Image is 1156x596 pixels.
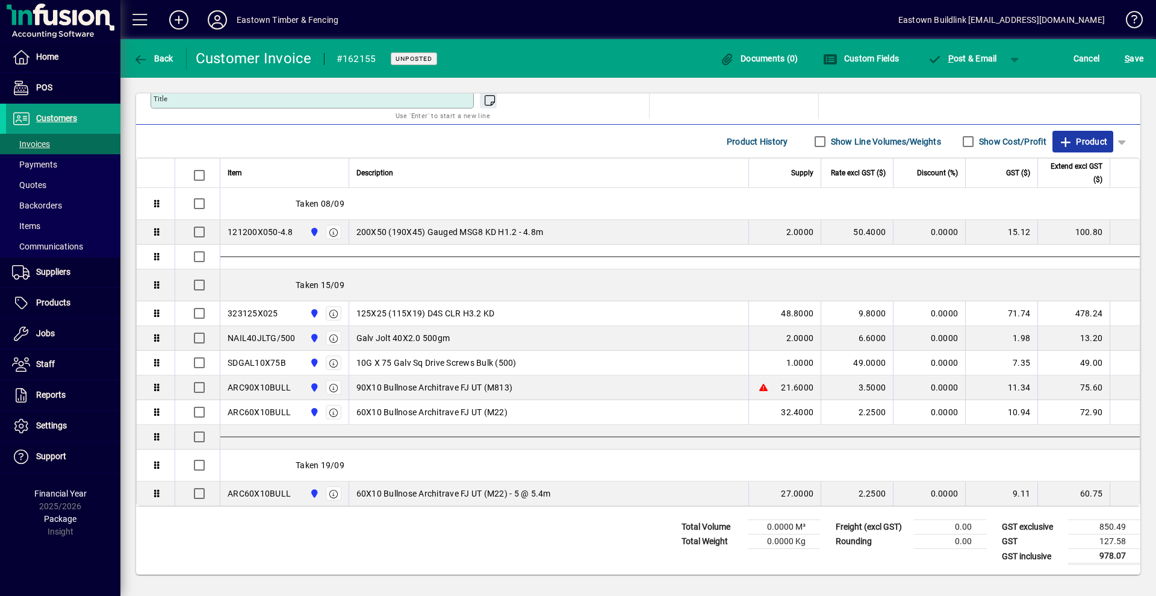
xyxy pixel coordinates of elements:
a: Backorders [6,195,120,216]
span: Settings [36,421,67,430]
div: 121200X050-4.8 [228,226,293,238]
a: Knowledge Base [1117,2,1141,42]
span: 2.0000 [786,332,814,344]
td: 11.34 [965,375,1037,400]
span: 200X50 (190X45) Gauged MSG8 KD H1.2 - 4.8m [356,226,544,238]
span: Products [36,298,70,307]
span: Invoices [12,139,50,149]
button: Documents (0) [717,48,801,69]
span: Rate excl GST ($) [831,166,886,180]
label: Show Line Volumes/Weights [828,136,941,148]
span: Holyoake St [306,331,320,345]
div: Eastown Timber & Fencing [237,10,338,30]
td: 75.60 [1037,375,1110,400]
td: 72.90 [1037,400,1110,425]
td: 0.00 [914,520,986,535]
span: Item [228,166,242,180]
mat-label: Title [154,95,167,103]
span: Package [44,514,76,524]
span: Holyoake St [306,225,320,239]
span: Unposted [396,55,432,63]
span: S [1125,54,1130,63]
div: 6.6000 [828,332,886,344]
td: 978.07 [1068,549,1140,564]
span: Financial Year [34,489,87,498]
td: 0.0000 M³ [748,520,820,535]
button: Save [1122,48,1146,69]
a: Communications [6,236,120,257]
button: Custom Fields [820,48,902,69]
button: Product History [722,131,793,152]
td: 71.74 [965,301,1037,326]
span: Product History [727,132,788,151]
a: Support [6,442,120,472]
span: 10G X 75 Galv Sq Drive Screws Bulk (500) [356,357,517,369]
span: Discount (%) [917,166,958,180]
span: Product [1058,132,1107,151]
td: 0.0000 [893,400,965,425]
td: Rounding [830,535,914,549]
span: Holyoake St [306,487,320,500]
a: Suppliers [6,257,120,287]
td: 0.0000 [893,301,965,326]
div: Taken 15/09 [220,269,1140,301]
span: 48.8000 [781,307,813,319]
mat-hint: Use 'Enter' to start a new line [396,108,490,122]
a: Home [6,42,120,72]
a: Reports [6,380,120,410]
button: Post & Email [921,48,1003,69]
span: Communications [12,242,83,251]
span: Supply [791,166,813,180]
a: Products [6,288,120,318]
button: Product [1052,131,1113,152]
div: 49.0000 [828,357,886,369]
span: Holyoake St [306,356,320,369]
span: GST ($) [1006,166,1030,180]
div: 323125X025 [228,307,278,319]
span: ost & Email [927,54,997,63]
td: 1.98 [965,326,1037,351]
div: Taken 08/09 [220,188,1140,219]
button: Add [160,9,198,31]
td: 60.75 [1037,482,1110,506]
span: Galv Jolt 40X2.0 500gm [356,332,450,344]
span: Support [36,451,66,461]
button: Cancel [1071,48,1103,69]
span: Holyoake St [306,381,320,394]
span: 2.0000 [786,226,814,238]
span: Jobs [36,328,55,338]
span: Payments [12,160,57,169]
span: Custom Fields [823,54,899,63]
a: Staff [6,350,120,380]
app-page-header-button: Back [120,48,187,69]
td: GST [996,535,1068,549]
td: 0.0000 Kg [748,535,820,549]
td: 49.00 [1037,351,1110,375]
td: 478.24 [1037,301,1110,326]
div: 9.8000 [828,307,886,319]
span: Cancel [1074,49,1100,68]
span: 32.4000 [781,406,813,418]
span: Reports [36,390,66,400]
a: Payments [6,154,120,175]
a: Jobs [6,319,120,349]
span: Home [36,52,58,61]
span: P [948,54,954,63]
span: Documents (0) [720,54,798,63]
td: 7.35 [965,351,1037,375]
span: Quotes [12,180,46,190]
span: 60X10 Bullnose Architrave FJ UT (M22) [356,406,508,418]
label: Show Cost/Profit [977,136,1046,148]
span: 1.0000 [786,357,814,369]
span: 60X10 Bullnose Architrave FJ UT (M22) - 5 @ 5.4m [356,488,551,500]
td: 0.0000 [893,351,965,375]
div: #162155 [337,49,376,69]
div: Customer Invoice [196,49,312,68]
span: Customers [36,113,77,123]
div: 50.4000 [828,226,886,238]
a: POS [6,73,120,103]
td: 100.80 [1037,220,1110,245]
a: Invoices [6,134,120,154]
span: 125X25 (115X19) D4S CLR H3.2 KD [356,307,495,319]
td: 127.58 [1068,535,1140,549]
